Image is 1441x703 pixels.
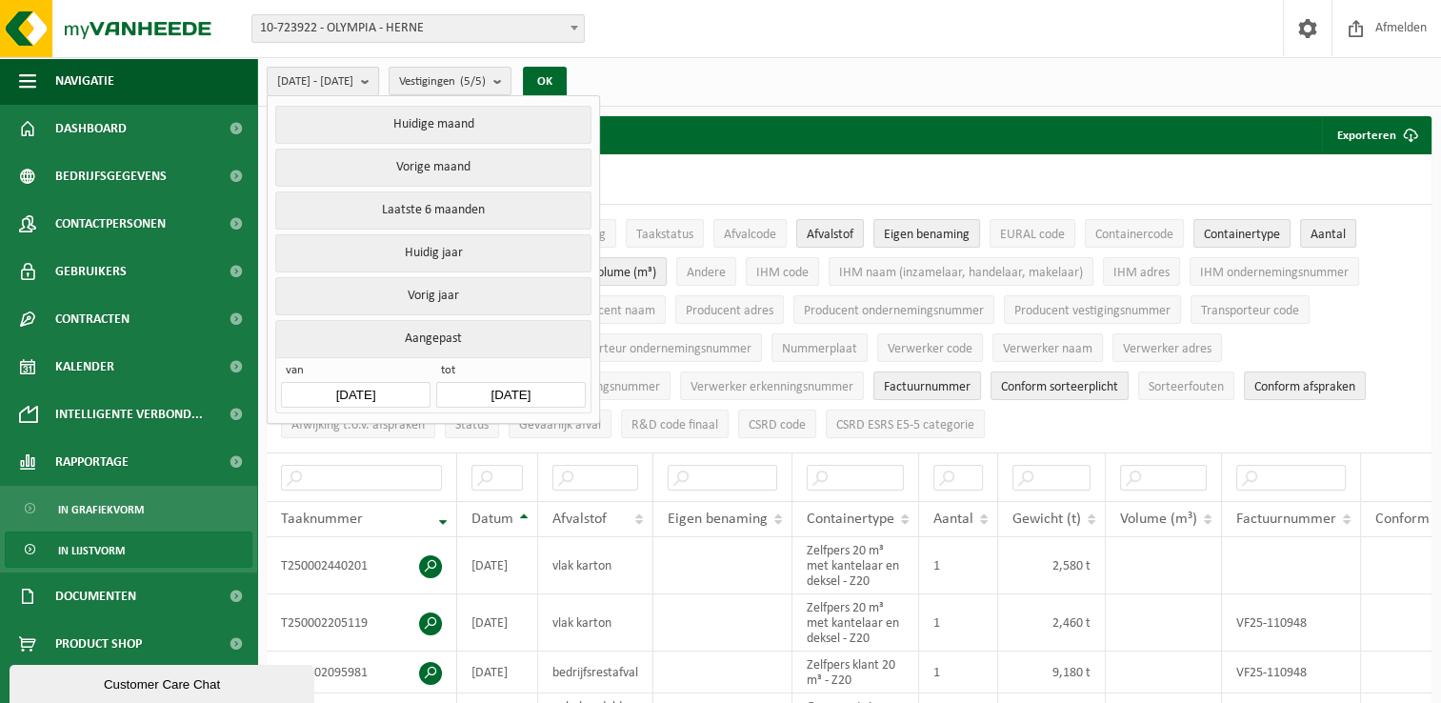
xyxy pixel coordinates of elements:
button: Laatste 6 maanden [275,191,590,230]
span: Contracten [55,295,130,343]
span: Producent adres [686,304,773,318]
td: 1 [919,537,998,594]
span: Datum [471,512,513,527]
td: vlak karton [538,537,653,594]
span: Factuurnummer [884,380,971,394]
button: FactuurnummerFactuurnummer: Activate to sort [873,372,981,400]
span: Taaknummer [281,512,363,527]
span: R&D code finaal [631,418,718,432]
button: Exporteren [1322,116,1430,154]
td: VF25-110948 [1222,594,1361,652]
button: AfvalcodeAfvalcode: Activate to sort [713,219,787,248]
span: In grafiekvorm [58,492,144,528]
span: Eigen benaming [668,512,768,527]
td: 9,180 t [998,652,1106,693]
span: Volume (m³) [1120,512,1197,527]
button: Vorig jaar [275,277,590,315]
button: Verwerker codeVerwerker code: Activate to sort [877,333,983,362]
button: [DATE] - [DATE] [267,67,379,95]
span: tot [436,363,585,382]
span: Taakstatus [636,228,693,242]
button: Verwerker adresVerwerker adres: Activate to sort [1112,333,1222,362]
span: Status [455,418,489,432]
td: T250002440201 [267,537,457,594]
button: AfvalstofAfvalstof: Activate to sort [796,219,864,248]
span: Product Shop [55,620,142,668]
button: Producent naamProducent naam: Activate to sort [556,295,666,324]
button: NummerplaatNummerplaat: Activate to sort [771,333,868,362]
td: Zelfpers 20 m³ met kantelaar en deksel - Z20 [792,594,919,652]
span: Producent naam [567,304,655,318]
td: [DATE] [457,594,538,652]
td: [DATE] [457,537,538,594]
span: van [281,363,430,382]
button: SorteerfoutenSorteerfouten: Activate to sort [1138,372,1234,400]
span: Afwijking t.o.v. afspraken [291,418,425,432]
span: Factuurnummer [1236,512,1336,527]
span: Conform sorteerplicht [1001,380,1118,394]
button: ContainercodeContainercode: Activate to sort [1085,219,1184,248]
span: Aantal [933,512,973,527]
span: In lijstvorm [58,532,125,569]
td: bedrijfsrestafval [538,652,653,693]
button: Vorige maand [275,149,590,187]
button: Verwerker naamVerwerker naam: Activate to sort [992,333,1103,362]
td: 1 [919,652,998,693]
span: EURAL code [1000,228,1065,242]
button: ContainertypeContainertype: Activate to sort [1193,219,1291,248]
span: Gevaarlijk afval [519,418,601,432]
span: Afvalcode [724,228,776,242]
button: Conform sorteerplicht : Activate to sort [991,372,1129,400]
span: Kalender [55,343,114,391]
button: Afwijking t.o.v. afsprakenAfwijking t.o.v. afspraken: Activate to sort [281,410,435,438]
button: IHM naam (inzamelaar, handelaar, makelaar)IHM naam (inzamelaar, handelaar, makelaar): Activate to... [829,257,1093,286]
span: Dashboard [55,105,127,152]
span: Aantal [1311,228,1346,242]
a: In lijstvorm [5,532,252,568]
span: Sorteerfouten [1149,380,1224,394]
button: IHM ondernemingsnummerIHM ondernemingsnummer: Activate to sort [1190,257,1359,286]
td: Zelfpers 20 m³ met kantelaar en deksel - Z20 [792,537,919,594]
span: IHM naam (inzamelaar, handelaar, makelaar) [839,266,1083,280]
span: Containertype [807,512,894,527]
button: Vestigingen(5/5) [389,67,511,95]
span: IHM code [756,266,809,280]
button: AndereAndere: Activate to sort [676,257,736,286]
button: Huidige maand [275,106,590,144]
button: R&D code finaalR&amp;D code finaal: Activate to sort [621,410,729,438]
span: Eigen benaming [884,228,970,242]
button: Verwerker erkenningsnummerVerwerker erkenningsnummer: Activate to sort [680,372,864,400]
span: Intelligente verbond... [55,391,203,438]
span: Afvalstof [807,228,853,242]
span: Andere [687,266,726,280]
span: Bedrijfsgegevens [55,152,167,200]
button: AantalAantal: Activate to sort [1300,219,1356,248]
span: [DATE] - [DATE] [277,68,353,96]
button: Volume (m³)Volume (m³): Activate to sort [580,257,667,286]
span: Verwerker erkenningsnummer [690,380,853,394]
span: Producent vestigingsnummer [1014,304,1171,318]
button: CSRD codeCSRD code: Activate to sort [738,410,816,438]
button: Conform afspraken : Activate to sort [1244,372,1366,400]
td: T250002095981 [267,652,457,693]
span: Verwerker code [888,342,972,356]
td: 2,460 t [998,594,1106,652]
button: Aangepast [275,320,590,357]
a: In grafiekvorm [5,491,252,527]
span: Gebruikers [55,248,127,295]
span: Transporteur code [1201,304,1299,318]
span: Nummerplaat [782,342,857,356]
button: Transporteur ondernemingsnummerTransporteur ondernemingsnummer : Activate to sort [547,333,762,362]
span: Contactpersonen [55,200,166,248]
span: Transporteur ondernemingsnummer [557,342,751,356]
td: [DATE] [457,652,538,693]
span: Gewicht (t) [1012,512,1081,527]
button: Producent ondernemingsnummerProducent ondernemingsnummer: Activate to sort [793,295,994,324]
span: IHM adres [1113,266,1170,280]
span: Verwerker naam [1003,342,1092,356]
td: T250002205119 [267,594,457,652]
span: CSRD code [749,418,806,432]
button: Huidig jaar [275,234,590,272]
span: Navigatie [55,57,114,105]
